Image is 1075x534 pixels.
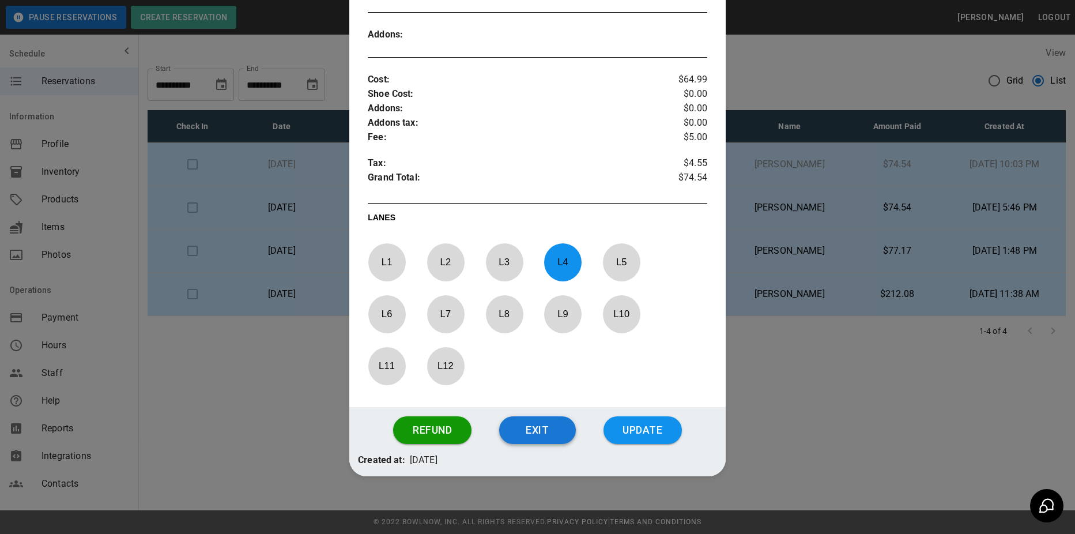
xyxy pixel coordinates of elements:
p: Addons : [368,28,452,42]
p: L 4 [544,249,582,276]
p: Shoe Cost : [368,87,651,101]
p: Cost : [368,73,651,87]
p: L 10 [602,300,640,328]
p: L 9 [544,300,582,328]
p: Grand Total : [368,171,651,188]
p: $5.00 [651,130,707,145]
p: L 6 [368,300,406,328]
p: $64.99 [651,73,707,87]
p: [DATE] [410,453,437,468]
p: Addons tax : [368,116,651,130]
p: L 12 [427,352,465,379]
p: Addons : [368,101,651,116]
p: L 8 [485,300,523,328]
p: L 1 [368,249,406,276]
p: $0.00 [651,87,707,101]
button: Refund [393,416,472,444]
p: LANES [368,212,707,228]
button: Exit [499,416,576,444]
p: Tax : [368,156,651,171]
p: L 2 [427,249,465,276]
p: L 7 [427,300,465,328]
p: $4.55 [651,156,707,171]
p: L 5 [602,249,640,276]
p: $74.54 [651,171,707,188]
p: L 3 [485,249,523,276]
p: L 11 [368,352,406,379]
p: Created at: [358,453,405,468]
p: $0.00 [651,101,707,116]
button: Update [603,416,682,444]
p: $0.00 [651,116,707,130]
p: Fee : [368,130,651,145]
